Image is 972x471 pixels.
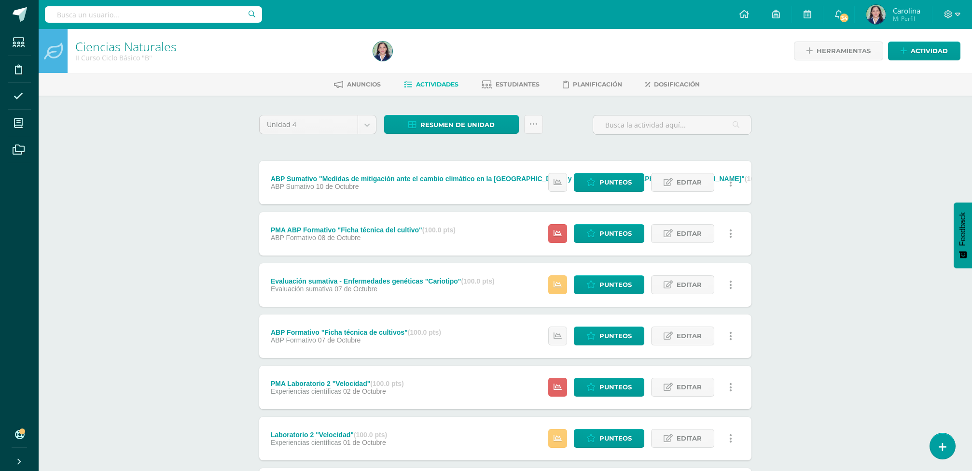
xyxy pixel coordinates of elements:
[271,226,456,234] div: PMA ABP Formativo "Ficha técnica del cultivo"
[677,276,702,294] span: Editar
[593,115,751,134] input: Busca la actividad aquí...
[271,277,495,285] div: Evaluación sumativa - Enfermedades genéticas "Cariotipo"
[271,431,387,439] div: Laboratorio 2 "Velocidad"
[496,81,540,88] span: Estudiantes
[958,212,967,246] span: Feedback
[574,429,644,448] a: Punteos
[75,38,177,55] a: Ciencias Naturales
[839,13,849,23] span: 34
[599,173,632,191] span: Punteos
[422,226,456,234] strong: (100.0 pts)
[563,77,622,92] a: Planificación
[271,183,314,190] span: ABP Sumativo
[334,77,381,92] a: Anuncios
[573,81,622,88] span: Planificación
[271,387,341,395] span: Experiencias científicas
[574,275,644,294] a: Punteos
[271,285,333,293] span: Evaluación sumativa
[911,42,948,60] span: Actividad
[318,336,361,344] span: 07 de Octubre
[574,327,644,345] a: Punteos
[574,378,644,397] a: Punteos
[645,77,700,92] a: Dosificación
[574,173,644,192] a: Punteos
[599,378,632,396] span: Punteos
[677,327,702,345] span: Editar
[677,378,702,396] span: Editar
[334,285,377,293] span: 07 de Octubre
[599,327,632,345] span: Punteos
[599,276,632,294] span: Punteos
[408,328,441,336] strong: (100.0 pts)
[271,380,404,387] div: PMA Laboratorio 2 "Velocidad"
[271,234,316,242] span: ABP Formativo
[677,173,702,191] span: Editar
[75,40,361,53] h1: Ciencias Naturales
[420,116,495,134] span: Resumen de unidad
[384,115,519,134] a: Resumen de unidad
[271,328,441,336] div: ABP Formativo "Ficha técnica de cultivos"
[893,14,920,23] span: Mi Perfil
[574,224,644,243] a: Punteos
[893,6,920,15] span: Carolina
[888,42,960,60] a: Actividad
[354,431,387,439] strong: (100.0 pts)
[75,53,361,62] div: II Curso Ciclo Básico 'B'
[599,225,632,243] span: Punteos
[45,6,262,23] input: Busca un usuario...
[373,42,392,61] img: 0e4f86142828c9c674330d8c6b666712.png
[271,336,316,344] span: ABP Formativo
[954,202,972,268] button: Feedback - Mostrar encuesta
[416,81,458,88] span: Actividades
[677,225,702,243] span: Editar
[260,115,376,134] a: Unidad 4
[271,439,341,446] span: Experiencias científicas
[343,439,386,446] span: 01 de Octubre
[271,175,778,183] div: ABP Sumativo "Medidas de mitigación ante el cambio climático en la [GEOGRAPHIC_DATA] y campus del...
[482,77,540,92] a: Estudiantes
[347,81,381,88] span: Anuncios
[343,387,386,395] span: 02 de Octubre
[866,5,886,24] img: 0e4f86142828c9c674330d8c6b666712.png
[404,77,458,92] a: Actividades
[318,234,361,242] span: 08 de Octubre
[370,380,403,387] strong: (100.0 pts)
[267,115,350,134] span: Unidad 4
[654,81,700,88] span: Dosificación
[794,42,883,60] a: Herramientas
[677,429,702,447] span: Editar
[461,277,494,285] strong: (100.0 pts)
[599,429,632,447] span: Punteos
[817,42,871,60] span: Herramientas
[316,183,359,190] span: 10 de Octubre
